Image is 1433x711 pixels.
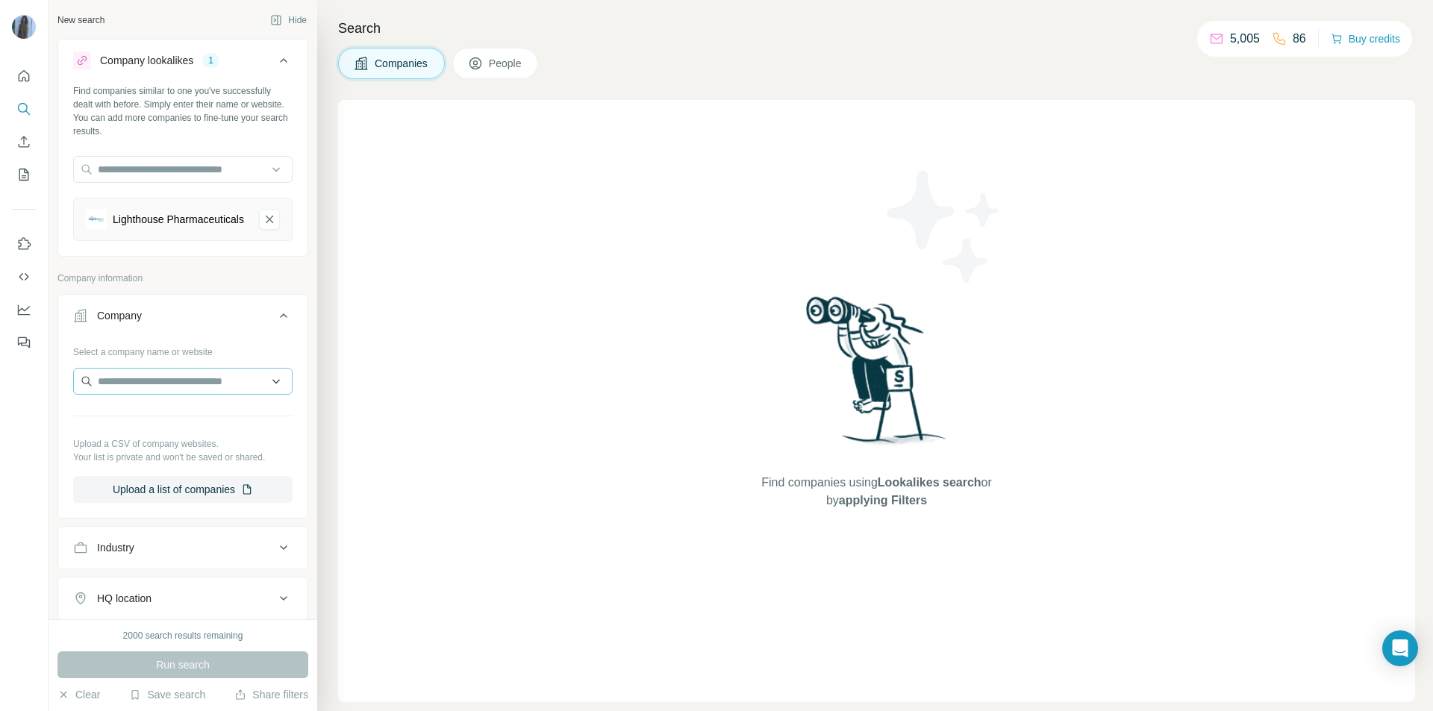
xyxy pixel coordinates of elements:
[878,476,981,489] span: Lookalikes search
[489,56,523,71] span: People
[100,53,193,68] div: Company lookalikes
[73,437,293,451] p: Upload a CSV of company websites.
[73,84,293,138] div: Find companies similar to one you've successfully dealt with before. Simply enter their name or w...
[57,272,308,285] p: Company information
[259,209,280,230] button: Lighthouse Pharmaceuticals-remove-button
[338,18,1415,39] h4: Search
[86,209,107,230] img: Lighthouse Pharmaceuticals-logo
[12,263,36,290] button: Use Surfe API
[234,687,308,702] button: Share filters
[12,63,36,90] button: Quick start
[260,9,317,31] button: Hide
[73,451,293,464] p: Your list is private and won't be saved or shared.
[202,54,219,67] div: 1
[1230,30,1260,48] p: 5,005
[12,128,36,155] button: Enrich CSV
[12,329,36,356] button: Feedback
[1331,28,1400,49] button: Buy credits
[73,476,293,503] button: Upload a list of companies
[12,161,36,188] button: My lists
[57,687,100,702] button: Clear
[73,339,293,359] div: Select a company name or website
[97,308,142,323] div: Company
[375,56,429,71] span: Companies
[1293,30,1306,48] p: 86
[12,231,36,257] button: Use Surfe on LinkedIn
[129,687,205,702] button: Save search
[58,298,307,339] button: Company
[58,580,307,616] button: HQ location
[877,160,1011,294] img: Surfe Illustration - Stars
[12,15,36,39] img: Avatar
[113,212,244,227] div: Lighthouse Pharmaceuticals
[757,474,996,510] span: Find companies using or by
[97,591,152,606] div: HQ location
[57,13,104,27] div: New search
[97,540,134,555] div: Industry
[799,292,955,459] img: Surfe Illustration - Woman searching with binoculars
[12,95,36,122] button: Search
[58,43,307,84] button: Company lookalikes1
[839,494,927,507] span: applying Filters
[58,530,307,566] button: Industry
[12,296,36,323] button: Dashboard
[1382,630,1418,666] div: Open Intercom Messenger
[123,629,243,642] div: 2000 search results remaining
